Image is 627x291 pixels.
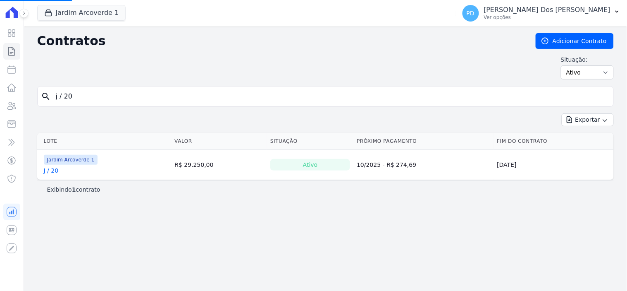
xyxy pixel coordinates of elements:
[484,6,610,14] p: [PERSON_NAME] Dos [PERSON_NAME]
[267,133,353,150] th: Situação
[41,91,51,101] i: search
[37,133,172,150] th: Lote
[456,2,627,25] button: PD [PERSON_NAME] Dos [PERSON_NAME] Ver opções
[353,133,493,150] th: Próximo Pagamento
[72,186,76,193] b: 1
[171,150,267,180] td: R$ 29.250,00
[44,166,59,175] a: J / 20
[494,150,614,180] td: [DATE]
[536,33,614,49] a: Adicionar Contrato
[44,155,98,165] span: Jardim Arcoverde 1
[467,10,474,16] span: PD
[37,34,522,48] h2: Contratos
[51,88,610,105] input: Buscar por nome do lote
[484,14,610,21] p: Ver opções
[562,113,614,126] button: Exportar
[357,161,416,168] a: 10/2025 - R$ 274,69
[37,5,126,21] button: Jardim Arcoverde 1
[270,159,350,171] div: Ativo
[171,133,267,150] th: Valor
[494,133,614,150] th: Fim do Contrato
[47,185,100,194] p: Exibindo contrato
[561,55,614,64] label: Situação:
